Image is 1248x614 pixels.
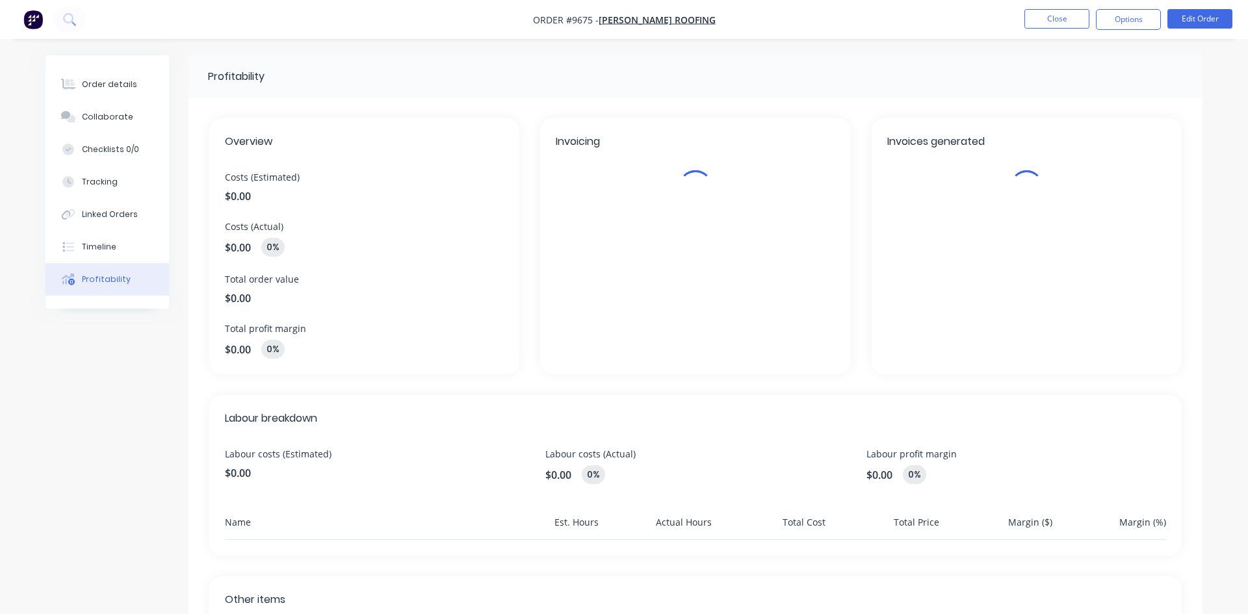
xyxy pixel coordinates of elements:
[225,322,504,335] span: Total profit margin
[82,209,138,220] div: Linked Orders
[866,447,1166,461] span: Labour profit margin
[1167,9,1232,29] button: Edit Order
[225,240,251,255] span: $0.00
[225,272,504,286] span: Total order value
[556,134,835,149] span: Invoicing
[604,515,712,539] div: Actual Hours
[903,465,926,484] div: 0%
[225,290,504,306] span: $0.00
[261,340,285,359] div: 0%
[23,10,43,29] img: Factory
[45,101,169,133] button: Collaborate
[82,111,133,123] div: Collaborate
[45,68,169,101] button: Order details
[225,170,504,184] span: Costs (Estimated)
[831,515,939,539] div: Total Price
[225,592,1166,608] span: Other items
[582,465,605,484] div: 0%
[545,447,845,461] span: Labour costs (Actual)
[225,134,504,149] span: Overview
[225,220,504,233] span: Costs (Actual)
[45,263,169,296] button: Profitability
[225,411,1166,426] span: Labour breakdown
[225,342,251,357] span: $0.00
[45,198,169,231] button: Linked Orders
[45,166,169,198] button: Tracking
[82,144,139,155] div: Checklists 0/0
[717,515,825,539] div: Total Cost
[225,465,525,481] span: $0.00
[887,134,1166,149] span: Invoices generated
[45,133,169,166] button: Checklists 0/0
[1096,9,1161,30] button: Options
[225,188,504,204] span: $0.00
[866,467,892,483] span: $0.00
[944,515,1053,539] div: Margin ($)
[82,241,116,253] div: Timeline
[533,14,599,26] span: Order #9675 -
[208,69,265,84] div: Profitability
[225,447,525,461] span: Labour costs (Estimated)
[82,274,131,285] div: Profitability
[1058,515,1166,539] div: Margin (%)
[82,176,118,188] div: Tracking
[490,515,599,539] div: Est. Hours
[545,467,571,483] span: $0.00
[1024,9,1089,29] button: Close
[82,79,137,90] div: Order details
[599,14,716,26] a: [PERSON_NAME] Roofing
[225,515,485,539] div: Name
[261,238,285,257] div: 0%
[45,231,169,263] button: Timeline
